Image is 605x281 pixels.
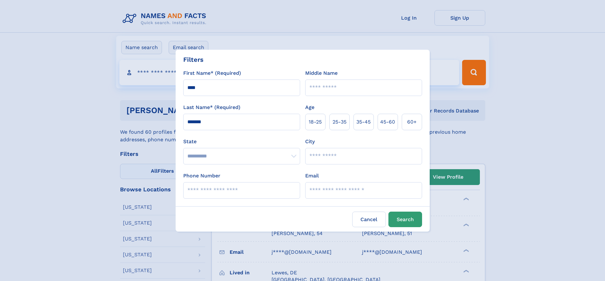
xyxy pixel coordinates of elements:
[183,55,204,64] div: Filters
[309,118,322,126] span: 18‑25
[305,138,315,145] label: City
[407,118,417,126] span: 60+
[183,104,240,111] label: Last Name* (Required)
[305,172,319,180] label: Email
[305,69,338,77] label: Middle Name
[183,138,300,145] label: State
[305,104,314,111] label: Age
[183,69,241,77] label: First Name* (Required)
[352,212,386,227] label: Cancel
[183,172,220,180] label: Phone Number
[380,118,395,126] span: 45‑60
[356,118,371,126] span: 35‑45
[388,212,422,227] button: Search
[333,118,346,126] span: 25‑35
